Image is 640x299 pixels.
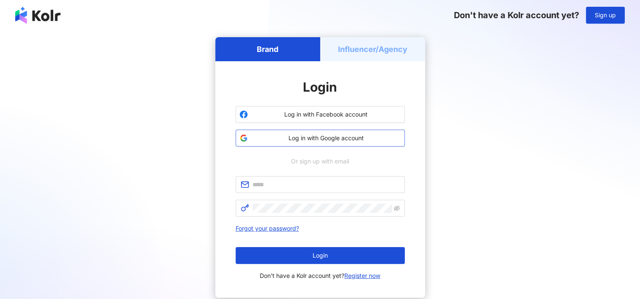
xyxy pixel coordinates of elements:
[236,130,405,147] button: Log in with Google account
[344,272,380,279] a: Register now
[303,79,337,95] span: Login
[394,205,400,211] span: eye-invisible
[338,44,407,54] h5: Influencer/Agency
[454,10,579,20] span: Don't have a Kolr account yet?
[251,134,401,142] span: Log in with Google account
[285,157,355,166] span: Or sign up with email
[236,106,405,123] button: Log in with Facebook account
[236,225,299,232] a: Forgot your password?
[260,271,380,281] span: Don't have a Kolr account yet?
[251,110,401,119] span: Log in with Facebook account
[257,44,278,54] h5: Brand
[586,7,625,24] button: Sign up
[236,247,405,264] button: Login
[313,252,328,259] span: Login
[595,12,616,19] span: Sign up
[15,7,60,24] img: logo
